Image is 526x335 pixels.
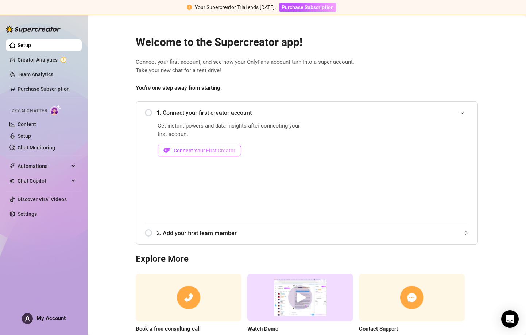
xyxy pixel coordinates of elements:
[279,4,336,10] a: Purchase Subscription
[10,108,47,114] span: Izzy AI Chatter
[359,274,465,322] img: contact support
[136,253,478,265] h3: Explore More
[247,274,353,322] img: supercreator demo
[6,26,61,33] img: logo-BBDzfeDw.svg
[158,145,241,156] button: OFConnect Your First Creator
[18,71,53,77] a: Team Analytics
[18,160,69,172] span: Automations
[36,315,66,322] span: My Account
[460,110,464,115] span: expanded
[18,211,37,217] a: Settings
[18,54,76,66] a: Creator Analytics exclamation-circle
[247,326,278,332] strong: Watch Demo
[18,145,55,151] a: Chat Monitoring
[9,178,14,183] img: Chat Copilot
[323,122,469,215] iframe: Add Creators
[18,196,67,202] a: Discover Viral Videos
[136,326,201,332] strong: Book a free consulting call
[18,86,70,92] a: Purchase Subscription
[145,224,469,242] div: 2. Add your first team member
[18,42,31,48] a: Setup
[279,3,336,12] button: Purchase Subscription
[158,122,305,139] span: Get instant powers and data insights after connecting your first account.
[282,4,334,10] span: Purchase Subscription
[156,229,469,238] span: 2. Add your first team member
[18,121,36,127] a: Content
[136,274,241,322] img: consulting call
[136,35,478,49] h2: Welcome to the Supercreator app!
[136,58,478,75] span: Connect your first account, and see how your OnlyFans account turn into a super account. Take you...
[18,133,31,139] a: Setup
[145,104,469,122] div: 1. Connect your first creator account
[158,145,305,156] a: OFConnect Your First Creator
[25,316,30,322] span: user
[174,148,235,153] span: Connect Your First Creator
[464,231,469,235] span: collapsed
[136,85,222,91] strong: You’re one step away from starting:
[195,4,276,10] span: Your Supercreator Trial ends [DATE].
[501,310,519,328] div: Open Intercom Messenger
[359,326,398,332] strong: Contact Support
[9,163,15,169] span: thunderbolt
[187,5,192,10] span: exclamation-circle
[50,105,61,115] img: AI Chatter
[163,147,171,154] img: OF
[156,108,469,117] span: 1. Connect your first creator account
[18,175,69,187] span: Chat Copilot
